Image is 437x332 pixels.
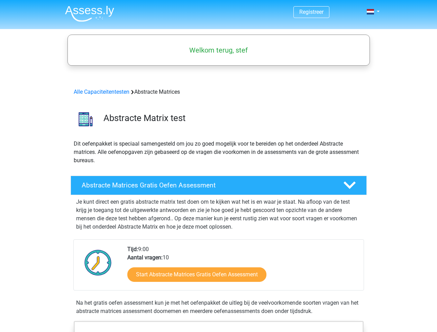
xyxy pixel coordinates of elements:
h3: Abstracte Matrix test [103,113,361,123]
h5: Welkom terug, stef [71,46,366,54]
div: Abstracte Matrices [71,88,366,96]
b: Aantal vragen: [127,254,163,261]
h4: Abstracte Matrices Gratis Oefen Assessment [82,181,332,189]
p: Je kunt direct een gratis abstracte matrix test doen om te kijken wat het is en waar je staat. Na... [76,198,361,231]
img: Klok [81,245,116,280]
p: Dit oefenpakket is speciaal samengesteld om jou zo goed mogelijk voor te bereiden op het onderdee... [74,140,364,165]
a: Start Abstracte Matrices Gratis Oefen Assessment [127,267,266,282]
img: abstracte matrices [71,104,100,134]
b: Tijd: [127,246,138,252]
div: 9:00 10 [122,245,363,290]
img: Assessly [65,6,114,22]
a: Abstracte Matrices Gratis Oefen Assessment [68,176,370,195]
a: Alle Capaciteitentesten [74,89,129,95]
a: Registreer [299,9,324,15]
div: Na het gratis oefen assessment kun je met het oefenpakket de uitleg bij de veelvoorkomende soorte... [73,299,364,315]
